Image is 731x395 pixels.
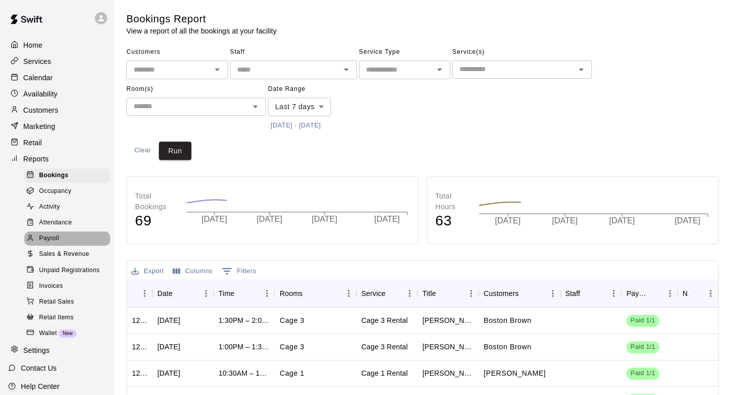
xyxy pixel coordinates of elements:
[132,342,147,352] div: 1299457
[361,279,386,308] div: Service
[219,279,235,308] div: Time
[126,81,266,97] span: Room(s)
[126,12,277,26] h5: Bookings Report
[402,286,417,301] button: Menu
[648,286,662,301] button: Sort
[39,297,74,307] span: Retail Sales
[157,342,180,352] div: Wed, Aug 13, 2025
[436,191,469,212] p: Total Hours
[24,279,110,293] div: Invoices
[374,215,400,223] tspan: [DATE]
[626,316,659,325] span: Paid 1/1
[361,342,408,352] div: Cage 3 Rental
[39,218,72,228] span: Attendance
[8,343,106,358] a: Settings
[566,279,580,308] div: Staff
[24,311,110,325] div: Retail Items
[8,119,106,134] div: Marketing
[24,200,114,215] a: Activity
[433,62,447,77] button: Open
[39,202,60,212] span: Activity
[484,315,531,326] p: Boston Brown
[39,234,59,244] span: Payroll
[484,342,531,352] p: Boston Brown
[23,89,58,99] p: Availability
[198,286,214,301] button: Menu
[157,279,173,308] div: Date
[132,368,147,378] div: 1299156
[21,363,57,373] p: Contact Us
[210,62,224,77] button: Open
[312,215,337,223] tspan: [DATE]
[58,331,77,336] span: New
[463,286,479,301] button: Menu
[280,342,305,352] p: Cage 3
[8,54,106,69] a: Services
[159,142,191,160] button: Run
[361,368,408,378] div: Cage 1 Rental
[202,215,227,223] tspan: [DATE]
[8,151,106,167] a: Reports
[23,121,55,131] p: Marketing
[157,368,180,378] div: Wed, Aug 13, 2025
[268,81,357,97] span: Date Range
[678,279,718,308] div: Notes
[703,286,718,301] button: Menu
[359,44,450,60] span: Service Type
[560,279,622,308] div: Staff
[8,103,106,118] a: Customers
[24,294,114,310] a: Retail Sales
[275,279,356,308] div: Rooms
[422,315,474,325] div: Ashley Brown
[280,279,303,308] div: Rooms
[230,44,357,60] span: Staff
[479,279,560,308] div: Customers
[126,142,159,160] button: Clear
[24,278,114,294] a: Invoices
[126,26,277,36] p: View a report of all the bookings at your facility
[219,342,270,352] div: 1:00PM – 1:30PM
[23,73,53,83] p: Calendar
[422,368,474,378] div: Alan Nichols
[268,118,323,134] button: [DATE] - [DATE]
[129,264,167,279] button: Export
[39,249,89,259] span: Sales & Revenue
[24,216,110,230] div: Attendance
[135,212,176,230] h4: 69
[39,281,63,291] span: Invoices
[8,38,106,53] a: Home
[626,369,659,378] span: Paid 1/1
[545,286,560,301] button: Menu
[126,44,228,60] span: Customers
[268,97,331,116] div: Last 7 days
[152,279,214,308] div: Date
[484,368,546,379] p: Colton Nichols
[21,381,59,391] p: Help Center
[436,212,469,230] h4: 63
[8,70,106,85] a: Calendar
[39,171,69,181] span: Bookings
[519,286,533,301] button: Sort
[626,342,659,352] span: Paid 1/1
[24,232,110,246] div: Payroll
[8,86,106,102] a: Availability
[24,247,110,261] div: Sales & Revenue
[361,315,408,325] div: Cage 3 Rental
[422,279,436,308] div: Title
[606,286,621,301] button: Menu
[132,286,146,301] button: Sort
[8,135,106,150] a: Retail
[689,286,703,301] button: Sort
[259,286,275,301] button: Menu
[132,315,147,325] div: 1299458
[24,247,114,262] a: Sales & Revenue
[248,100,262,114] button: Open
[626,279,648,308] div: Payment
[341,286,356,301] button: Menu
[219,315,270,325] div: 1:30PM – 2:00PM
[23,154,49,164] p: Reports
